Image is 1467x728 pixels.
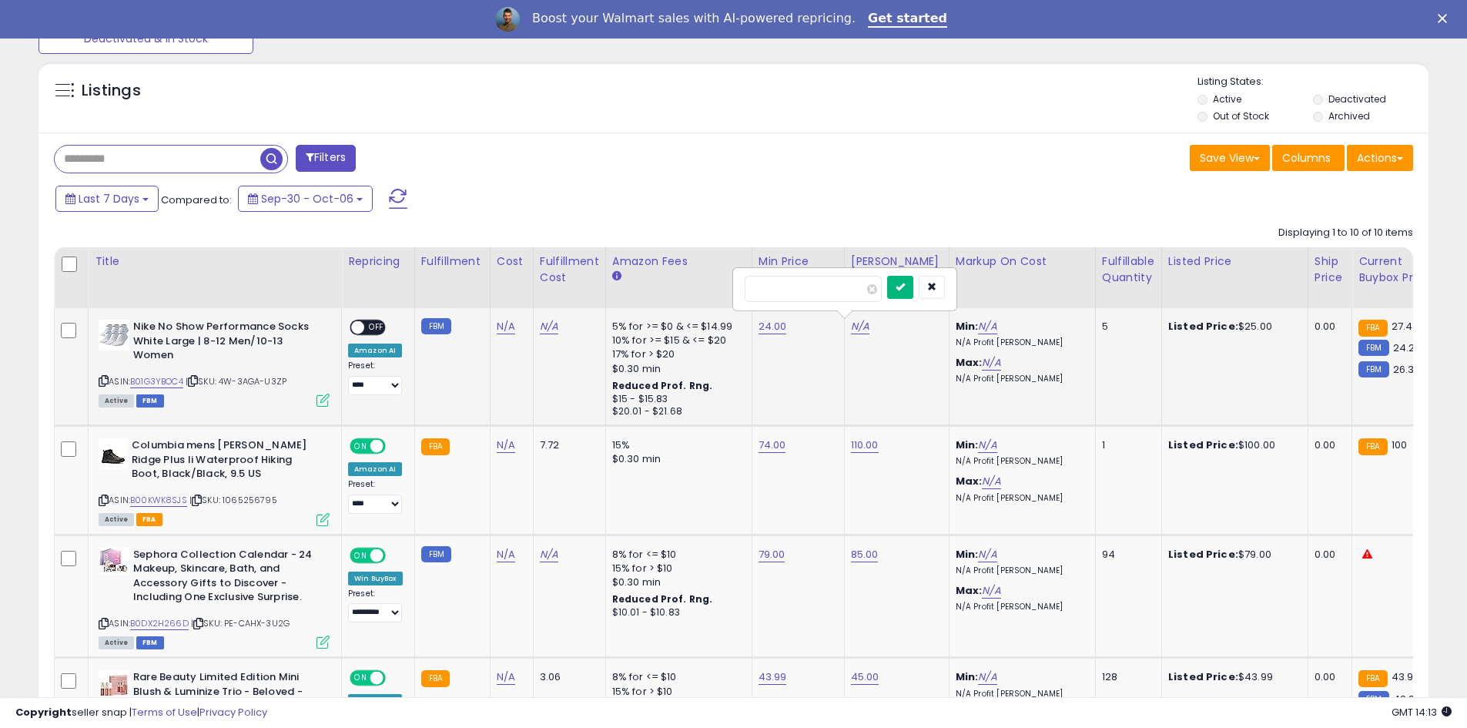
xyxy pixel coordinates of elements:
div: Fulfillment [421,253,484,270]
span: | SKU: 4W-3AGA-U3ZP [186,375,286,387]
div: Close [1438,14,1453,23]
span: ON [351,549,370,562]
div: 0.00 [1315,548,1340,562]
img: Profile image for Adrian [495,7,520,32]
div: ASIN: [99,548,330,648]
div: $0.30 min [612,575,740,589]
span: ON [351,672,370,685]
a: 45.00 [851,669,879,685]
a: N/A [978,319,996,334]
a: 85.00 [851,547,879,562]
p: N/A Profit [PERSON_NAME] [956,374,1084,384]
div: $15 - $15.83 [612,393,740,406]
b: Min: [956,319,979,334]
button: Last 7 Days [55,186,159,212]
span: Columns [1282,150,1331,166]
div: 17% for > $20 [612,347,740,361]
div: 0.00 [1315,670,1340,684]
a: N/A [851,319,869,334]
button: Actions [1347,145,1413,171]
p: Listing States: [1197,75,1428,89]
span: FBM [136,394,164,408]
span: ON [351,440,370,453]
div: Fulfillable Quantity [1102,253,1155,286]
span: OFF [383,672,408,685]
b: Max: [956,474,983,488]
a: N/A [982,355,1000,371]
span: FBA [136,513,162,526]
div: Markup on Cost [956,253,1089,270]
a: N/A [978,438,996,453]
span: All listings currently available for purchase on Amazon [99,394,134,408]
div: Listed Price [1168,253,1301,270]
img: 51BpUKZe-cL._SL40_.jpg [99,548,129,575]
a: N/A [982,474,1000,489]
b: Min: [956,547,979,562]
a: B00KWK8SJS [130,494,187,507]
div: $43.99 [1168,670,1296,684]
div: $79.00 [1168,548,1296,562]
a: N/A [497,547,515,562]
a: N/A [978,669,996,685]
small: FBA [421,438,450,455]
b: Sephora Collection Calendar - 24 Makeup, Skincare, Bath, and Accessory Gifts to Discover - Includ... [133,548,320,609]
a: 110.00 [851,438,879,453]
label: Deactivated [1328,92,1386,106]
small: Amazon Fees. [612,270,621,283]
div: ASIN: [99,320,330,405]
span: 26.37 [1393,362,1420,377]
small: FBM [421,546,451,562]
b: Listed Price: [1168,438,1238,452]
div: 5% for >= $0 & <= $14.99 [612,320,740,334]
a: N/A [978,547,996,562]
div: Repricing [348,253,408,270]
span: 24.23 [1393,341,1422,355]
button: Save View [1190,145,1270,171]
a: N/A [497,438,515,453]
span: 27.4 [1392,319,1413,334]
div: 10% for >= $15 & <= $20 [612,334,740,347]
button: Filters [296,145,356,172]
p: N/A Profit [PERSON_NAME] [956,565,1084,576]
a: N/A [540,319,558,334]
div: Amazon Fees [612,253,745,270]
a: 24.00 [759,319,787,334]
span: 2025-10-14 14:13 GMT [1392,705,1452,720]
span: 43.99 [1392,669,1420,684]
a: 74.00 [759,438,786,453]
div: Preset: [348,589,403,623]
div: Boost your Walmart sales with AI-powered repricing. [532,11,856,26]
div: 8% for <= $10 [612,670,740,684]
div: 3.06 [540,670,594,684]
strong: Copyright [15,705,72,720]
small: FBA [421,670,450,687]
p: N/A Profit [PERSON_NAME] [956,337,1084,348]
div: 0.00 [1315,320,1340,334]
div: $0.30 min [612,362,740,376]
b: Max: [956,355,983,370]
a: N/A [982,583,1000,599]
div: 8% for <= $10 [612,548,740,562]
div: [PERSON_NAME] [851,253,943,270]
small: FBM [1358,340,1388,356]
img: 41aa3elYBdL._SL40_.jpg [99,320,129,351]
b: Rare Beauty Limited Edition Mini Blush & Luminize Trio - Beloved - Virtue - Enliven - New In Box [133,670,320,717]
button: Sep-30 - Oct-06 [238,186,373,212]
a: Get started [868,11,947,28]
div: 0.00 [1315,438,1340,452]
h5: Listings [82,80,141,102]
b: Min: [956,438,979,452]
label: Active [1213,92,1241,106]
p: N/A Profit [PERSON_NAME] [956,493,1084,504]
a: 43.99 [759,669,787,685]
a: B0DX2H266D [130,617,189,630]
b: Min: [956,669,979,684]
div: $0.30 min [612,452,740,466]
div: Title [95,253,335,270]
div: $20.01 - $21.68 [612,405,740,418]
a: N/A [497,669,515,685]
span: | SKU: 1065256795 [189,494,277,506]
div: Preset: [348,361,403,395]
p: N/A Profit [PERSON_NAME] [956,602,1084,612]
div: Min Price [759,253,838,270]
